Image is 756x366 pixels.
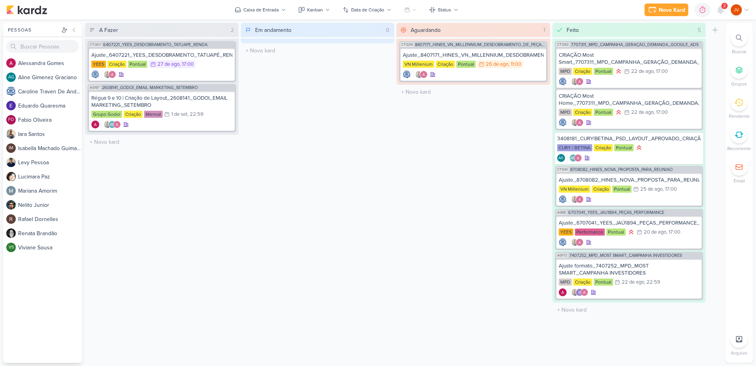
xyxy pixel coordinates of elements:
[580,288,588,296] img: Alessandra Gomes
[576,195,584,203] img: Alessandra Gomes
[614,144,634,151] div: Pontual
[400,43,413,47] span: CT1239
[9,245,14,250] p: VS
[107,61,126,68] div: Criação
[734,177,745,184] p: Email
[18,201,82,209] div: N e l i t o J u n i o r
[6,87,16,96] img: Caroline Traven De Andrade
[559,288,567,296] div: Criador(a): Alessandra Gomes
[415,71,423,78] img: Iara Santos
[725,29,753,55] li: Ctrl + F
[144,111,163,118] div: Mensal
[559,119,567,126] img: Caroline Traven De Andrade
[569,154,577,162] div: Aline Gimenez Graciano
[576,119,584,126] img: Alessandra Gomes
[104,121,111,128] img: Iara Santos
[559,262,700,277] div: Ajuste formato_7407252_MPD_MOST SMART_CAMPANHA INVESTIDORES
[575,229,605,236] div: Performance
[108,121,116,128] div: Aline Gimenez Graciano
[540,26,548,34] div: 1
[559,52,700,66] div: CRIAÇÃO Most Smart_7707311_MPD_CAMPANHA_GERAÇÃO_DEMANDA_GOOGLE_ADS
[18,130,82,138] div: I a r a S a n t o s
[573,68,592,75] div: Criação
[6,186,16,195] img: Mariana Amorim
[243,45,393,56] input: + Novo kard
[420,71,428,78] img: Alessandra Gomes
[6,72,16,82] div: Aline Gimenez Graciano
[556,210,567,215] span: AG88
[398,86,548,98] input: + Novo kard
[571,156,576,160] p: AG
[571,43,699,47] span: 7707311_MPD_CAMPANHA_GERAÇÃO_DEMANDA_GOOGLE_ADS
[666,230,680,235] div: , 17:00
[91,61,106,68] div: YEES
[594,109,613,116] div: Pontual
[113,121,121,128] img: Alessandra Gomes
[594,279,613,286] div: Pontual
[571,78,579,85] img: Iara Santos
[18,173,82,181] div: L u c i m a r a P a z
[568,210,664,215] span: 6707041_YEES_JAÚ1894_PEÇAS_PERFORMANCE
[91,71,99,78] img: Caroline Traven De Andrade
[180,62,194,67] div: , 17:00
[557,135,701,142] div: 3408181_CURY|BETINA_PSD_LAYOUT_APROVADO_CRIAÇÃO
[571,195,579,203] img: Iara Santos
[571,119,579,126] img: Iara Santos
[18,73,82,82] div: A l i n e G i m e n e z G r a c i a n o
[6,40,79,53] input: Buscar Pessoas
[557,154,565,162] div: Criador(a): Aline Gimenez Graciano
[569,253,682,258] span: 7407252_MPD_MOST SMART_CAMPANHA INVESTIDORES
[576,238,584,246] img: Alessandra Gomes
[228,26,237,34] div: 2
[8,118,14,122] p: FO
[695,26,704,34] div: 5
[171,112,187,117] div: 1 de set
[556,43,569,47] span: CT1253
[571,288,579,296] img: Iara Santos
[486,62,508,67] div: 26 de ago
[6,143,16,153] div: Isabella Machado Guimarães
[6,5,47,15] img: kardz.app
[403,61,434,68] div: VN Millenium
[157,62,180,67] div: 27 de ago
[18,243,82,252] div: V i v i a n e S o u s a
[102,121,121,128] div: Colaboradores: Iara Santos, Aline Gimenez Graciano, Alessandra Gomes
[6,243,16,252] div: Viviane Sousa
[403,71,411,78] img: Caroline Traven De Andrade
[574,154,582,162] img: Alessandra Gomes
[18,102,82,110] div: E d u a r d o Q u a r e s m a
[102,71,116,78] div: Colaboradores: Iara Santos, Alessandra Gomes
[576,288,584,296] img: Eduardo Quaresma
[573,279,592,286] div: Criação
[6,214,16,224] img: Rafael Dornelles
[187,112,204,117] div: , 22:59
[622,280,644,285] div: 22 de ago
[727,145,751,152] p: Recorrente
[89,43,102,47] span: CT1201
[6,172,16,181] img: Lucimara Paz
[615,67,623,75] div: Prioridade Alta
[570,167,673,172] span: 8708082_HINES_NOVA_PROPOSTA_PARA_REUNIAO
[91,95,232,109] div: Régua 9 e 10 | Criação de Layout_2608141_GODOI_EMAIL MARKETING_SETEMBRO
[6,26,60,33] div: Pessoas
[6,115,16,124] div: Fabio Oliveira
[91,52,232,59] div: Ajuste_6407221_YEES_DESDOBRAMENTO_TATUAPÉ_RENDA_V3
[654,69,668,74] div: , 17:00
[557,144,592,151] div: CURY | BETINA
[18,144,82,152] div: I s a b e l l a M a c h a d o G u i m a r ã e s
[559,78,567,85] img: Caroline Traven De Andrade
[729,113,750,120] p: Pendente
[413,71,428,78] div: Colaboradores: Iara Santos, Alessandra Gomes
[631,69,654,74] div: 22 de ago
[732,48,747,55] p: Buscar
[567,154,582,162] div: Colaboradores: Aline Gimenez Graciano, Alessandra Gomes
[18,158,82,167] div: L e v y P e s s o a
[556,167,569,172] span: CT1341
[91,121,99,128] div: Criador(a): Alessandra Gomes
[559,78,567,85] div: Criador(a): Caroline Traven De Andrade
[102,85,198,90] span: 2608141_GODOI_EMAIL MARKETING_SETEMBRO
[8,75,14,80] p: AG
[640,187,663,192] div: 25 de ago
[557,154,565,162] div: Aline Gimenez Graciano
[559,279,572,286] div: MPD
